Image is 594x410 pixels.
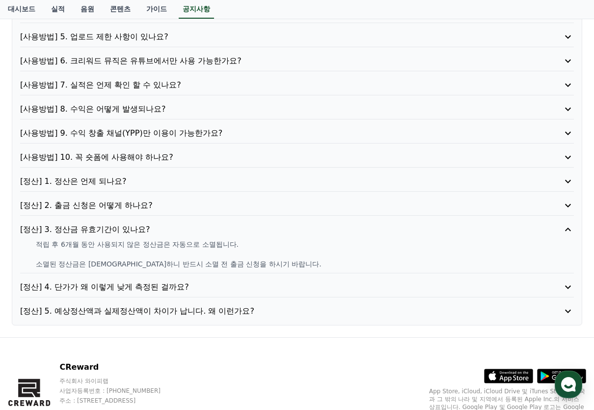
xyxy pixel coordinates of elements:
[20,127,530,139] p: [사용방법] 9. 수익 창출 채널(YPP)만 이용이 가능한가요?
[36,104,180,113] div: CReward
[20,151,530,163] p: [사용방법] 10. 꼭 숏폼에 사용해야 하나요?
[20,305,574,317] button: [정산] 5. 예상정산액과 실제정산액이 차이가 납니다. 왜 이런가요?
[20,55,574,67] button: [사용방법] 6. 크리워드 뮤직은 유튜브에서만 사용 가능한가요?
[12,100,180,139] a: CReward안녕하세요 크리워드입니다.문의사항을 남겨주세요 :)
[20,305,530,317] p: [정산] 5. 예상정산액과 실제정산액이 차이가 납니다. 왜 이런가요?
[20,31,574,43] button: [사용방법] 5. 업로드 제한 사항이 있나요?
[20,281,530,293] p: [정산] 4. 단가가 왜 이렇게 낮게 측정된 걸까요?
[36,239,574,249] p: 적립 후 6개월 동안 사용되지 않은 정산금은 자동으로 소멸됩니다.
[129,79,169,88] span: 운영시간 보기
[20,103,574,115] button: [사용방법] 8. 수익은 어떻게 발생되나요?
[20,79,530,91] p: [사용방법] 7. 실적은 언제 확인 할 수 있나요?
[36,113,160,123] div: 안녕하세요 크리워드입니다.
[14,145,178,168] a: 문의하기
[3,312,65,336] a: 홈
[90,327,102,335] span: 대화
[68,174,150,182] span: 몇 분 내 답변 받으실 수 있어요
[36,259,574,269] p: 소멸된 정산금은 [DEMOGRAPHIC_DATA]하니 반드시 소멸 전 출금 신청을 하시기 바랍니다.
[20,55,530,67] p: [사용방법] 6. 크리워드 뮤직은 유튜브에서만 사용 가능한가요?
[65,312,127,336] a: 대화
[59,387,179,395] p: 사업자등록번호 : [PHONE_NUMBER]
[59,397,179,405] p: 주소 : [STREET_ADDRESS]
[52,172,64,184] img: tmp-1049645209
[20,224,574,235] button: [정산] 3. 정산금 유효기간이 있나요?
[20,281,574,293] button: [정산] 4. 단가가 왜 이렇게 낮게 측정된 걸까요?
[59,361,179,373] p: CReward
[36,123,160,133] div: 문의사항을 남겨주세요 :)
[20,103,530,115] p: [사용방법] 8. 수익은 어떻게 발생되나요?
[76,151,105,161] span: 문의하기
[20,176,530,187] p: [정산] 1. 정산은 언제 되나요?
[20,200,574,211] button: [정산] 2. 출금 신청은 어떻게 하나요?
[20,224,530,235] p: [정산] 3. 정산금 유효기간이 있나요?
[20,79,574,91] button: [사용방법] 7. 실적은 언제 확인 할 수 있나요?
[152,326,163,334] span: 설정
[20,200,530,211] p: [정산] 2. 출금 신청은 어떻게 하나요?
[42,172,54,184] img: tmp-683118669
[31,326,37,334] span: 홈
[59,377,179,385] p: 주식회사 와이피랩
[12,74,69,89] h1: CReward
[75,200,117,207] a: 채널톡이용중
[20,151,574,163] button: [사용방법] 10. 꼭 숏폼에 사용해야 하나요?
[125,78,180,89] button: 운영시간 보기
[20,127,574,139] button: [사용방법] 9. 수익 창출 채널(YPP)만 이용이 가능한가요?
[84,200,101,206] b: 채널톡
[84,200,117,206] span: 이용중
[127,312,189,336] a: 설정
[20,31,530,43] p: [사용방법] 5. 업로드 제한 사항이 있나요?
[20,176,574,187] button: [정산] 1. 정산은 언제 되나요?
